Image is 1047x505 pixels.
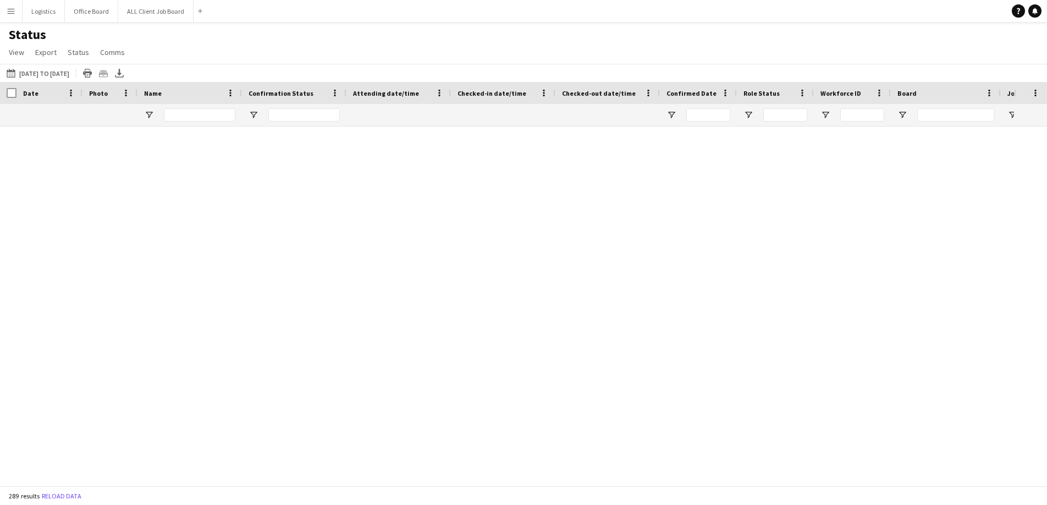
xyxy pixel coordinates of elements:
[23,1,65,22] button: Logistics
[35,47,57,57] span: Export
[100,47,125,57] span: Comms
[353,89,419,97] span: Attending date/time
[763,108,807,122] input: Role Status Filter Input
[63,45,93,59] a: Status
[666,110,676,120] button: Open Filter Menu
[89,89,108,97] span: Photo
[1007,110,1017,120] button: Open Filter Menu
[1007,89,1035,97] span: Job Title
[4,67,71,80] button: [DATE] to [DATE]
[562,89,636,97] span: Checked-out date/time
[144,110,154,120] button: Open Filter Menu
[458,89,526,97] span: Checked-in date/time
[118,1,194,22] button: ALL Client Job Board
[743,89,780,97] span: Role Status
[113,67,126,80] app-action-btn: Export XLSX
[97,67,110,80] app-action-btn: Crew files as ZIP
[897,110,907,120] button: Open Filter Menu
[249,89,313,97] span: Confirmation Status
[164,108,235,122] input: Name Filter Input
[820,110,830,120] button: Open Filter Menu
[820,89,861,97] span: Workforce ID
[686,108,730,122] input: Confirmed Date Filter Input
[917,108,994,122] input: Board Filter Input
[840,108,884,122] input: Workforce ID Filter Input
[144,89,162,97] span: Name
[666,89,717,97] span: Confirmed Date
[249,110,258,120] button: Open Filter Menu
[81,67,94,80] app-action-btn: Print
[23,89,38,97] span: Date
[96,45,129,59] a: Comms
[897,89,917,97] span: Board
[743,110,753,120] button: Open Filter Menu
[65,1,118,22] button: Office Board
[4,45,29,59] a: View
[31,45,61,59] a: Export
[268,108,340,122] input: Confirmation Status Filter Input
[9,47,24,57] span: View
[68,47,89,57] span: Status
[40,490,84,502] button: Reload data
